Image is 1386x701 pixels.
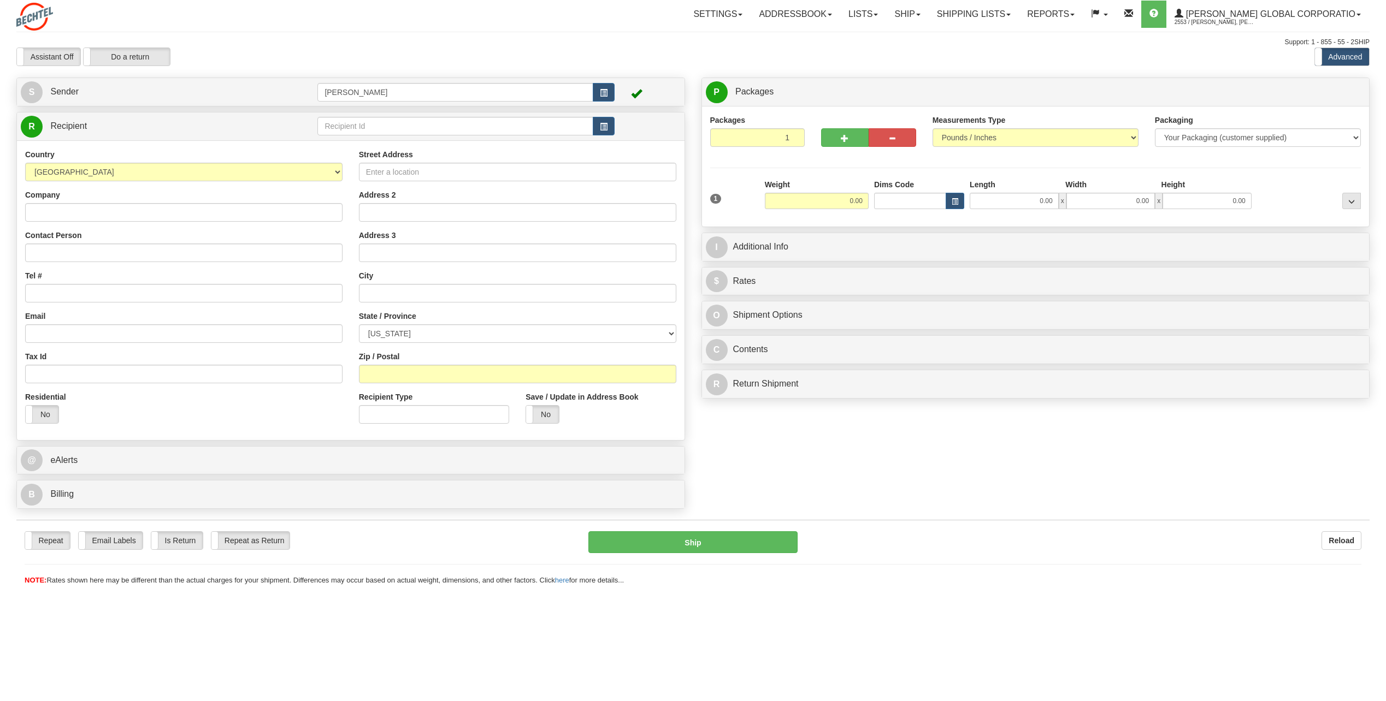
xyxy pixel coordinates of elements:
span: B [21,484,43,506]
div: Rates shown here may be different than the actual charges for your shipment. Differences may occu... [16,575,1370,586]
label: Zip / Postal [359,351,400,362]
label: Packaging [1155,115,1193,126]
a: @ eAlerts [21,449,681,472]
a: Ship [886,1,928,28]
button: Reload [1322,531,1361,550]
a: OShipment Options [706,304,1366,326]
div: Support: 1 - 855 - 55 - 2SHIP [16,38,1370,47]
span: S [21,81,43,103]
label: Address 2 [359,189,396,200]
label: Weight [765,179,790,190]
label: Width [1065,179,1087,190]
input: Recipient Id [317,117,593,135]
label: Repeat as Return [211,532,290,549]
span: NOTE: [25,576,46,584]
label: Height [1161,179,1186,190]
label: Company [25,189,60,200]
label: State / Province [359,311,416,322]
label: Advanced [1315,48,1369,66]
span: Packages [735,87,774,96]
label: Is Return [151,532,203,549]
label: Assistant Off [17,48,80,66]
label: Dims Code [874,179,914,190]
span: x [1059,193,1066,209]
span: eAlerts [50,455,78,465]
span: R [21,116,43,138]
span: [PERSON_NAME] Global Corporatio [1183,9,1355,19]
span: Sender [50,87,79,96]
button: Ship [588,531,798,553]
a: CContents [706,338,1366,361]
span: Recipient [50,121,87,130]
a: Settings [685,1,751,28]
a: Lists [840,1,886,28]
a: R Recipient [21,115,285,138]
a: $Rates [706,270,1366,293]
span: Billing [50,489,74,498]
span: 2553 / [PERSON_NAME], [PERSON_NAME] [1175,17,1257,28]
label: Address 3 [359,230,396,241]
label: Tel # [25,270,42,281]
a: B Billing [21,483,681,506]
label: Residential [25,391,66,402]
a: P Packages [706,81,1366,103]
a: S Sender [21,81,317,103]
span: $ [706,270,728,292]
label: Contact Person [25,230,81,241]
label: Email [25,311,45,322]
a: Shipping lists [929,1,1019,28]
span: @ [21,449,43,471]
label: Do a return [84,48,170,66]
a: RReturn Shipment [706,373,1366,395]
span: x [1155,193,1163,209]
img: logo2553.jpg [16,3,53,31]
label: City [359,270,373,281]
a: [PERSON_NAME] Global Corporatio 2553 / [PERSON_NAME], [PERSON_NAME] [1166,1,1369,28]
a: Reports [1019,1,1083,28]
a: IAdditional Info [706,236,1366,258]
label: Tax Id [25,351,46,362]
label: No [526,406,559,423]
input: Enter a location [359,163,676,181]
label: Save / Update in Address Book [526,391,638,402]
label: No [26,406,58,423]
label: Country [25,149,55,160]
div: ... [1342,193,1361,209]
span: I [706,236,728,258]
label: Packages [710,115,746,126]
span: 1 [710,194,722,204]
b: Reload [1329,536,1354,545]
span: C [706,339,728,361]
span: R [706,373,728,395]
label: Email Labels [79,532,143,549]
span: O [706,305,728,326]
label: Recipient Type [359,391,413,402]
a: here [555,576,569,584]
label: Measurements Type [933,115,1006,126]
a: Addressbook [751,1,840,28]
label: Length [970,179,995,190]
input: Sender Id [317,83,593,102]
label: Repeat [25,532,70,549]
span: P [706,81,728,103]
label: Street Address [359,149,413,160]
